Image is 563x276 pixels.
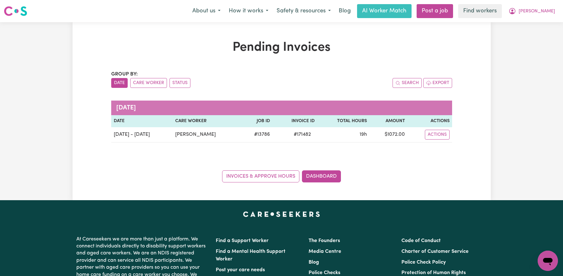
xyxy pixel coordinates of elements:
a: Code of Conduct [401,238,441,243]
a: Post your care needs [216,267,265,273]
a: AI Worker Match [357,4,412,18]
th: Date [111,115,173,127]
img: Careseekers logo [4,5,27,17]
span: 19 hours [360,132,367,137]
a: The Founders [309,238,340,243]
button: sort invoices by date [111,78,128,88]
h1: Pending Invoices [111,40,452,55]
th: Amount [369,115,407,127]
button: Actions [425,130,450,140]
a: Blog [335,4,355,18]
a: Invoices & Approve Hours [222,170,299,182]
a: Media Centre [309,249,341,254]
span: [PERSON_NAME] [519,8,555,15]
button: How it works [225,4,272,18]
a: Blog [309,260,319,265]
button: My Account [504,4,559,18]
td: # 13786 [241,127,272,142]
a: Police Checks [309,270,340,275]
td: $ 1072.00 [369,127,407,142]
button: About us [188,4,225,18]
button: sort invoices by paid status [170,78,190,88]
a: Careseekers home page [243,212,320,217]
th: Care Worker [173,115,241,127]
td: [DATE] - [DATE] [111,127,173,142]
th: Actions [407,115,452,127]
a: Careseekers logo [4,4,27,18]
a: Post a job [417,4,453,18]
a: Charter of Customer Service [401,249,469,254]
button: sort invoices by care worker [130,78,167,88]
a: Find a Mental Health Support Worker [216,249,285,262]
iframe: Button to launch messaging window [538,251,558,271]
a: Dashboard [302,170,341,182]
th: Total Hours [317,115,369,127]
a: Find a Support Worker [216,238,269,243]
a: Find workers [458,4,502,18]
th: Invoice ID [272,115,317,127]
a: Police Check Policy [401,260,446,265]
caption: [DATE] [111,101,452,115]
button: Search [393,78,422,88]
td: [PERSON_NAME] [173,127,241,142]
span: Group by: [111,72,138,77]
a: Protection of Human Rights [401,270,466,275]
span: # 171482 [290,131,315,138]
button: Safety & resources [272,4,335,18]
button: Export [423,78,452,88]
th: Job ID [241,115,272,127]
